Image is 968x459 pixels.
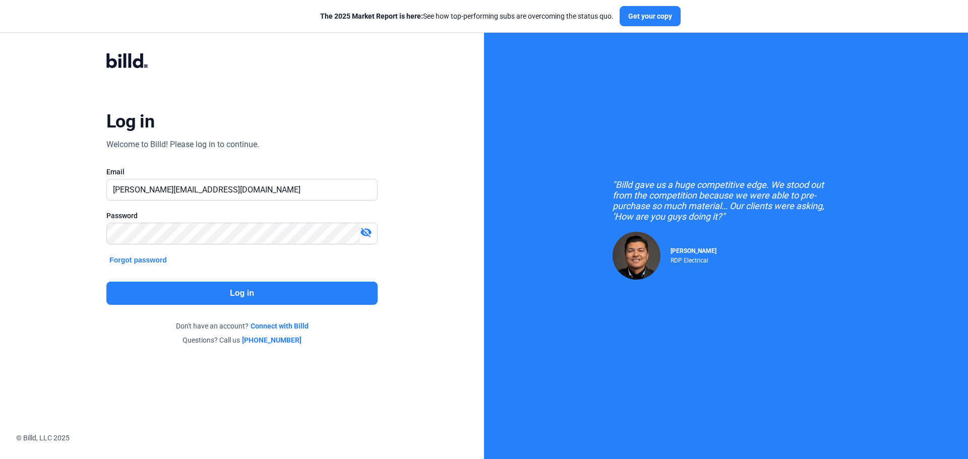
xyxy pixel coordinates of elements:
[106,282,378,305] button: Log in
[613,179,839,222] div: "Billd gave us a huge competitive edge. We stood out from the competition because we were able to...
[671,247,716,254] span: [PERSON_NAME]
[106,254,170,266] button: Forgot password
[671,254,716,264] div: RDP Electrical
[613,232,660,280] img: Raul Pacheco
[106,139,259,151] div: Welcome to Billd! Please log in to continue.
[106,211,378,221] div: Password
[320,12,423,20] span: The 2025 Market Report is here:
[106,321,378,331] div: Don't have an account?
[106,167,378,177] div: Email
[360,226,372,238] mat-icon: visibility_off
[106,110,154,133] div: Log in
[620,6,681,26] button: Get your copy
[106,335,378,345] div: Questions? Call us
[242,335,301,345] a: [PHONE_NUMBER]
[320,11,614,21] div: See how top-performing subs are overcoming the status quo.
[251,321,309,331] a: Connect with Billd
